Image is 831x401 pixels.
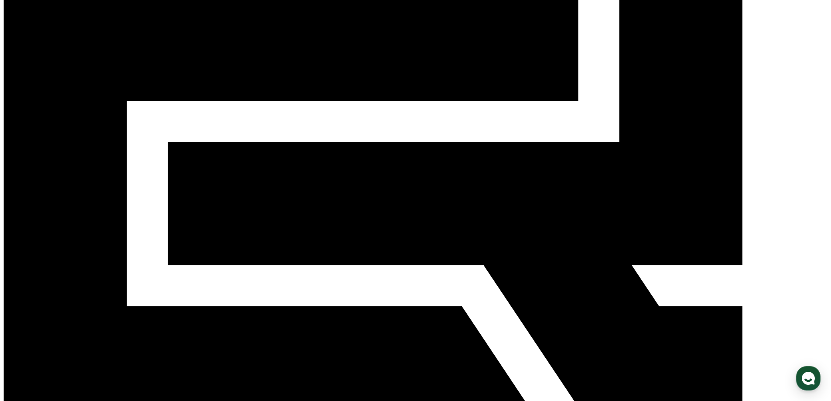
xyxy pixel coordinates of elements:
span: 대화 [80,290,90,297]
a: 대화 [58,277,113,298]
span: 홈 [27,290,33,297]
span: 설정 [135,290,145,297]
a: 홈 [3,277,58,298]
a: 설정 [113,277,168,298]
